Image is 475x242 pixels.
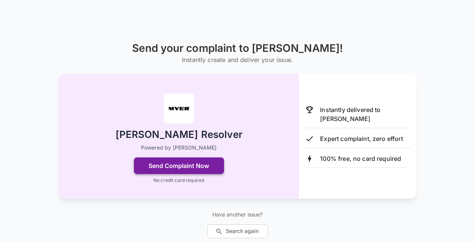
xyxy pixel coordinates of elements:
button: Search again [207,224,268,238]
p: Expert complaint, zero effort [320,134,403,143]
button: Send Complaint Now [134,157,224,174]
p: Powered by [PERSON_NAME] [141,144,217,151]
h2: [PERSON_NAME] Resolver [116,128,242,141]
p: Have another issue? [207,211,268,218]
h6: Instantly create and deliver your issue. [132,54,343,65]
img: Myer [164,94,194,124]
p: No credit card required [153,177,204,184]
p: 100% free, no card required [320,154,401,163]
h1: Send your complaint to [PERSON_NAME]! [132,42,343,54]
p: Instantly delivered to [PERSON_NAME] [320,105,410,123]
